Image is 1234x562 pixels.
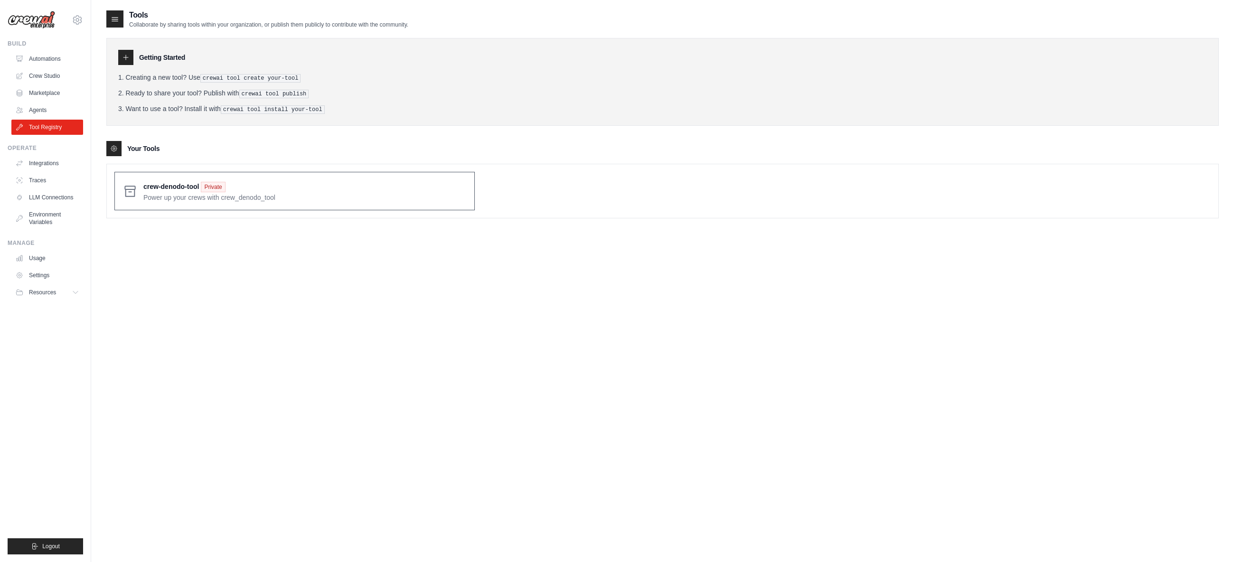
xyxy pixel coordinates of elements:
[221,105,325,114] pre: crewai tool install your-tool
[118,104,1207,114] li: Want to use a tool? Install it with
[11,120,83,135] a: Tool Registry
[127,144,160,153] h3: Your Tools
[11,51,83,66] a: Automations
[11,190,83,205] a: LLM Connections
[8,40,83,47] div: Build
[42,543,60,550] span: Logout
[11,285,83,300] button: Resources
[11,268,83,283] a: Settings
[11,207,83,230] a: Environment Variables
[8,144,83,152] div: Operate
[8,11,55,29] img: Logo
[239,90,309,98] pre: crewai tool publish
[118,73,1207,83] li: Creating a new tool? Use
[8,239,83,247] div: Manage
[11,156,83,171] a: Integrations
[11,85,83,101] a: Marketplace
[143,180,467,202] a: crew-denodo-tool Private Power up your crews with crew_denodo_tool
[200,74,301,83] pre: crewai tool create your-tool
[11,173,83,188] a: Traces
[11,251,83,266] a: Usage
[139,53,185,62] h3: Getting Started
[118,88,1207,98] li: Ready to share your tool? Publish with
[11,68,83,84] a: Crew Studio
[129,21,408,28] p: Collaborate by sharing tools within your organization, or publish them publicly to contribute wit...
[8,538,83,554] button: Logout
[29,289,56,296] span: Resources
[11,103,83,118] a: Agents
[129,9,408,21] h2: Tools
